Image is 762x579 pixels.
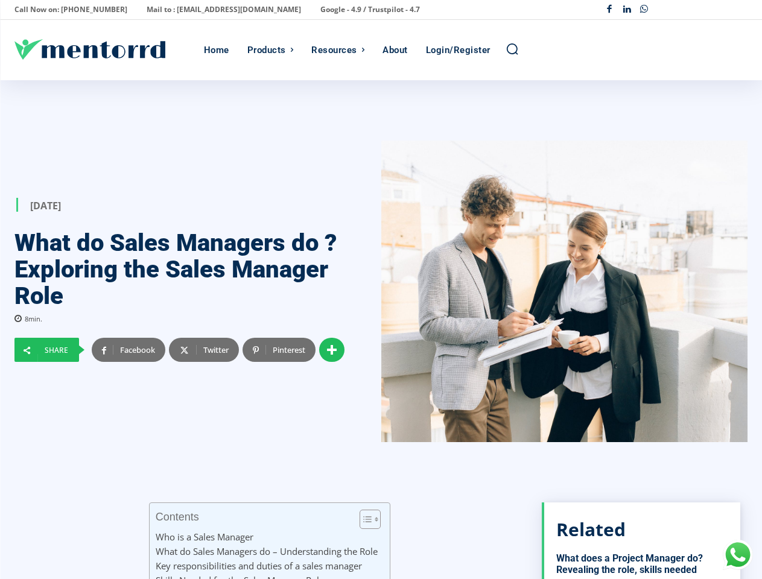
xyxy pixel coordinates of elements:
[156,558,362,573] a: Key responsibilities and duties of a sales manager
[618,1,636,19] a: Linkedin
[723,540,753,570] div: Chat with Us
[243,338,316,362] a: Pinterest
[265,338,316,362] div: Pinterest
[196,338,239,362] div: Twitter
[37,347,78,354] div: Share
[376,20,414,80] a: About
[420,20,497,80] a: Login/Register
[383,20,408,80] div: About
[635,1,653,19] a: Whatsapp
[92,338,165,362] a: Facebook
[311,20,357,80] div: Resources
[556,552,703,575] a: What does a Project Manager do? Revealing the role, skills needed
[351,509,378,530] a: Toggle Table of Content
[25,314,28,323] span: 8
[247,20,286,80] div: Products
[14,230,345,309] h1: What do Sales Managers do ? Exploring the Sales Manager Role
[556,520,626,539] h3: Related
[426,20,491,80] div: Login/Register
[28,314,42,323] span: min.
[320,1,420,18] p: Google - 4.9 / Trustpilot - 4.7
[147,1,301,18] p: Mail to : [EMAIL_ADDRESS][DOMAIN_NAME]
[204,20,229,80] div: Home
[14,1,127,18] p: Call Now on: [PHONE_NUMBER]
[30,198,61,212] time: [DATE]
[305,20,370,80] a: Resources
[601,1,618,19] a: Facebook
[156,530,253,544] a: Who is a Sales Manager
[156,511,199,523] p: Contents
[241,20,300,80] a: Products
[113,338,165,362] div: Facebook
[14,39,198,60] a: Logo
[169,338,239,362] a: Twitter
[156,544,378,558] a: What do Sales Managers do – Understanding the Role
[506,42,519,55] a: Search
[198,20,235,80] a: Home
